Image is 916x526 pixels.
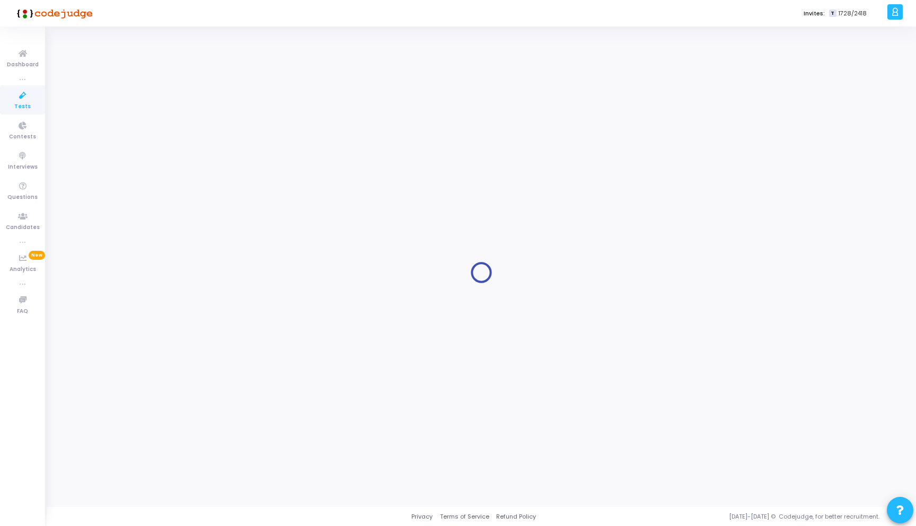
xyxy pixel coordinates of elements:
[17,307,28,316] span: FAQ
[536,512,903,521] div: [DATE]-[DATE] © Codejudge, for better recruitment.
[440,512,489,521] a: Terms of Service
[804,9,825,18] label: Invites:
[14,102,31,111] span: Tests
[6,223,40,232] span: Candidates
[7,60,39,69] span: Dashboard
[411,512,433,521] a: Privacy
[829,10,836,17] span: T
[8,163,38,172] span: Interviews
[13,3,93,24] img: logo
[7,193,38,202] span: Questions
[29,251,45,260] span: New
[10,265,36,274] span: Analytics
[496,512,536,521] a: Refund Policy
[9,133,36,142] span: Contests
[839,9,867,18] span: 1728/2418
